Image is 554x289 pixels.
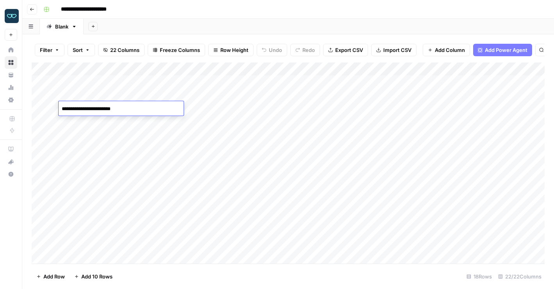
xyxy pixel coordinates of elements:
button: Redo [290,44,320,56]
a: Browse [5,56,17,69]
span: Export CSV [335,46,363,54]
a: Usage [5,81,17,94]
button: Filter [35,44,64,56]
button: Import CSV [371,44,416,56]
a: AirOps Academy [5,143,17,155]
span: Import CSV [383,46,411,54]
div: 18 Rows [463,270,495,283]
button: Undo [257,44,287,56]
span: 22 Columns [110,46,139,54]
button: Help + Support [5,168,17,180]
span: Add Row [43,273,65,280]
a: Home [5,44,17,56]
span: Freeze Columns [160,46,200,54]
div: What's new? [5,156,17,168]
button: Row Height [208,44,254,56]
span: Add 10 Rows [81,273,113,280]
span: Row Height [220,46,248,54]
button: Freeze Columns [148,44,205,56]
button: Add Power Agent [473,44,532,56]
button: Export CSV [323,44,368,56]
span: Add Power Agent [485,46,527,54]
img: Zola Inc Logo [5,9,19,23]
span: Add Column [435,46,465,54]
span: Sort [73,46,83,54]
div: 22/22 Columns [495,270,545,283]
button: What's new? [5,155,17,168]
button: Add 10 Rows [70,270,117,283]
span: Undo [269,46,282,54]
button: Workspace: Zola Inc [5,6,17,26]
div: Blank [55,23,68,30]
button: 22 Columns [98,44,145,56]
button: Add Row [32,270,70,283]
span: Redo [302,46,315,54]
button: Add Column [423,44,470,56]
a: Settings [5,94,17,106]
button: Sort [68,44,95,56]
a: Your Data [5,69,17,81]
a: Blank [40,19,84,34]
span: Filter [40,46,52,54]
